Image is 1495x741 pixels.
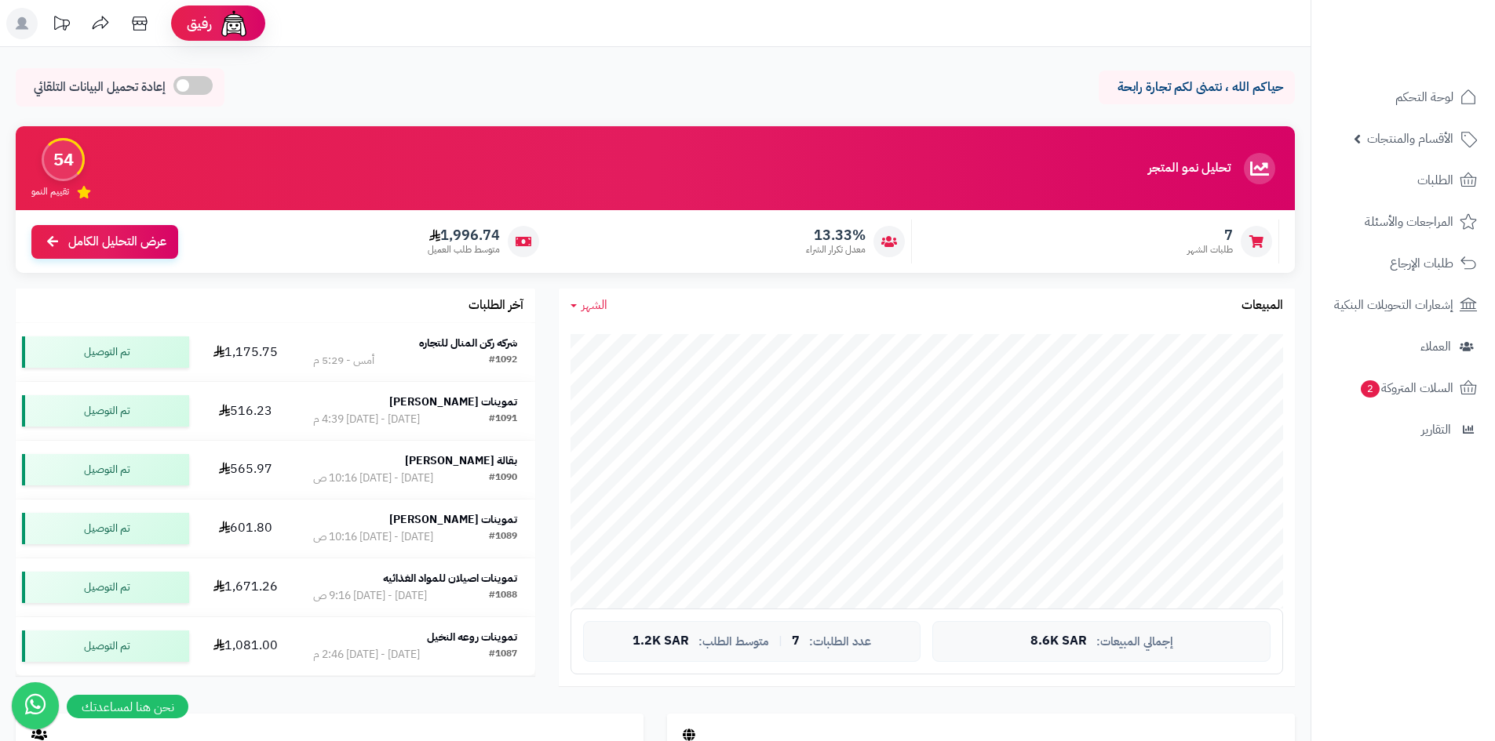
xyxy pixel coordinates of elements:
div: تم التوصيل [22,454,189,485]
td: 565.97 [195,441,295,499]
td: 516.23 [195,382,295,440]
td: 1,671.26 [195,558,295,616]
strong: تموينات اصيلان للمواد الغذائيه [383,570,517,587]
span: طلبات الإرجاع [1390,252,1453,274]
span: إعادة تحميل البيانات التلقائي [34,78,166,96]
span: عرض التحليل الكامل [68,233,166,251]
div: #1088 [489,588,517,604]
span: معدل تكرار الشراء [806,243,866,256]
div: #1092 [489,353,517,369]
span: التقارير [1421,419,1451,441]
span: لوحة التحكم [1395,86,1453,108]
span: الشهر [582,296,607,314]
h3: تحليل نمو المتجر [1148,162,1231,176]
td: 601.80 [195,499,295,558]
div: أمس - 5:29 م [313,353,374,369]
div: تم التوصيل [22,395,189,427]
div: [DATE] - [DATE] 9:16 ص [313,588,427,604]
span: 8.6K SAR [1030,634,1087,648]
span: | [778,635,782,647]
span: 7 [1187,227,1233,244]
div: تم التوصيل [22,336,189,368]
strong: تموينات [PERSON_NAME] [389,394,517,410]
strong: تموينات [PERSON_NAME] [389,511,517,528]
a: الشهر [571,296,607,314]
td: 1,175.75 [195,323,295,381]
div: #1089 [489,529,517,545]
a: العملاء [1321,328,1486,365]
div: تم التوصيل [22,630,189,662]
div: [DATE] - [DATE] 10:16 ص [313,529,433,545]
span: إشعارات التحويلات البنكية [1334,294,1453,316]
h3: آخر الطلبات [469,299,523,313]
td: 1,081.00 [195,617,295,675]
a: لوحة التحكم [1321,78,1486,116]
div: [DATE] - [DATE] 2:46 م [313,647,420,663]
span: 7 [792,634,800,648]
span: طلبات الشهر [1187,243,1233,256]
strong: شركه ركن المنال للتجاره [419,335,517,351]
a: السلات المتروكة2 [1321,369,1486,407]
a: طلبات الإرجاع [1321,245,1486,282]
div: #1091 [489,412,517,427]
span: 1,996.74 [428,227,500,244]
div: [DATE] - [DATE] 4:39 م [313,412,420,427]
a: الطلبات [1321,162,1486,199]
span: 1.2K SAR [633,634,689,648]
span: تقييم النمو [31,185,69,198]
span: متوسط طلب العميل [428,243,500,256]
span: العملاء [1420,336,1451,358]
div: #1090 [489,470,517,486]
span: عدد الطلبات: [809,635,871,648]
strong: بقالة [PERSON_NAME] [405,452,517,469]
div: #1087 [489,647,517,663]
a: المراجعات والأسئلة [1321,203,1486,241]
a: إشعارات التحويلات البنكية [1321,286,1486,324]
span: السلات المتروكة [1359,377,1453,399]
span: رفيق [187,14,212,33]
div: [DATE] - [DATE] 10:16 ص [313,470,433,486]
span: المراجعات والأسئلة [1365,211,1453,233]
a: عرض التحليل الكامل [31,225,178,259]
div: تم التوصيل [22,572,189,603]
span: الطلبات [1417,169,1453,191]
strong: تموينات روعه النخيل [427,629,517,645]
h3: المبيعات [1242,299,1283,313]
span: 2 [1361,380,1380,398]
span: إجمالي المبيعات: [1096,635,1173,648]
a: التقارير [1321,411,1486,449]
span: الأقسام والمنتجات [1367,128,1453,150]
p: حياكم الله ، نتمنى لكم تجارة رابحة [1110,78,1283,96]
a: تحديثات المنصة [42,8,81,43]
span: متوسط الطلب: [698,635,769,648]
div: تم التوصيل [22,513,189,544]
img: ai-face.png [218,8,250,39]
span: 13.33% [806,227,866,244]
